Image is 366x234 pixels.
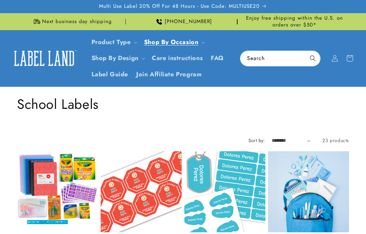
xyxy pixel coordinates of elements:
[207,50,228,66] a: FAQ
[240,15,349,28] span: Enjoy free shipping within the U.S. on orders over $50*
[140,34,208,50] summary: Shop By Occasion
[87,34,140,50] summary: Product Type
[136,71,202,78] span: Join Affiliate Program
[87,66,133,82] a: Label Guide
[10,48,78,69] img: Label Land
[87,50,148,66] summary: Shop By Design
[240,13,349,30] div: Announcement
[99,3,260,10] span: Multi Use Label 20% Off For 48 Hours - Use Code: MULTIUSE20
[91,38,131,46] a: Product Type
[91,54,139,62] a: Shop By Design
[165,18,212,25] span: [PHONE_NUMBER]
[144,38,199,46] span: Shop By Occasion
[322,137,349,144] span: 23 products
[128,13,237,30] div: Announcement
[132,66,206,82] a: Join Affiliate Program
[211,54,224,62] span: FAQ
[8,45,81,71] a: Label Land
[42,18,112,25] span: Next business day shipping
[17,13,126,30] div: Announcement
[91,71,128,78] span: Label Guide
[148,50,207,66] a: Care instructions
[17,95,349,113] h1: School Labels
[305,51,320,66] button: Search
[152,54,203,62] span: Care instructions
[248,137,265,144] label: Sort by:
